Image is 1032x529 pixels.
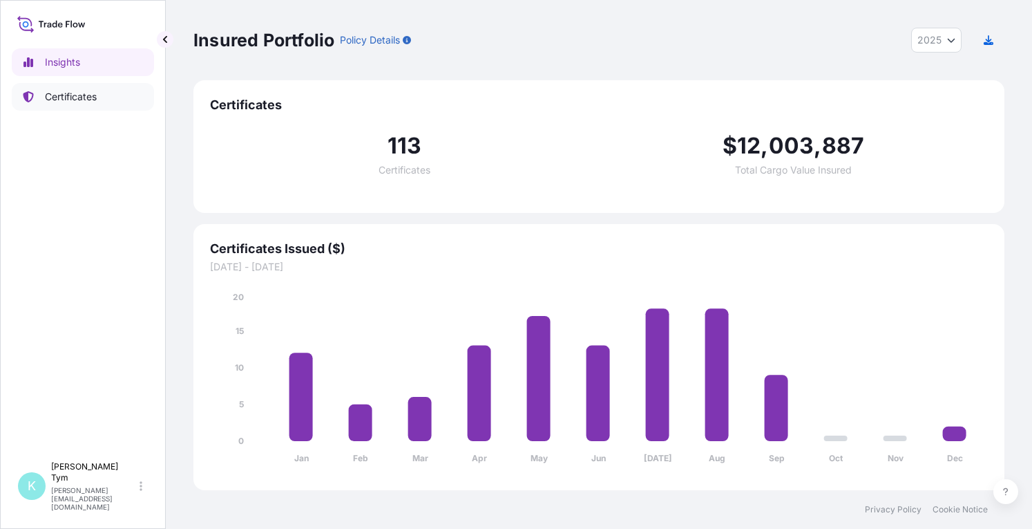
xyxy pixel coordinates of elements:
p: [PERSON_NAME] Tym [51,461,137,483]
button: Year Selector [911,28,962,53]
tspan: Aug [709,453,725,463]
p: Policy Details [340,33,400,47]
span: , [761,135,768,157]
p: Insights [45,55,80,69]
tspan: [DATE] [644,453,672,463]
tspan: May [531,453,548,463]
tspan: Feb [353,453,368,463]
tspan: Nov [888,453,904,463]
p: Insured Portfolio [193,29,334,51]
span: , [814,135,821,157]
tspan: 0 [238,436,244,446]
tspan: Oct [829,453,843,463]
tspan: 5 [239,399,244,409]
tspan: Jan [294,453,309,463]
span: Certificates Issued ($) [210,241,988,257]
tspan: Sep [769,453,785,463]
span: $ [723,135,737,157]
span: [DATE] - [DATE] [210,260,988,274]
span: Total Cargo Value Insured [735,165,852,175]
span: Certificates [379,165,430,175]
span: Certificates [210,97,988,113]
tspan: 15 [236,326,244,336]
tspan: Apr [472,453,487,463]
a: Certificates [12,83,154,111]
tspan: Jun [591,453,606,463]
tspan: 10 [235,362,244,373]
a: Cookie Notice [933,504,988,515]
a: Insights [12,48,154,76]
span: 113 [388,135,422,157]
span: 12 [737,135,761,157]
span: 2025 [917,33,942,47]
tspan: Dec [947,453,963,463]
tspan: Mar [412,453,428,463]
span: K [28,479,36,493]
tspan: 20 [233,292,244,302]
p: Certificates [45,90,97,104]
p: [PERSON_NAME][EMAIL_ADDRESS][DOMAIN_NAME] [51,486,137,511]
a: Privacy Policy [865,504,921,515]
span: 887 [822,135,865,157]
span: 003 [769,135,814,157]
